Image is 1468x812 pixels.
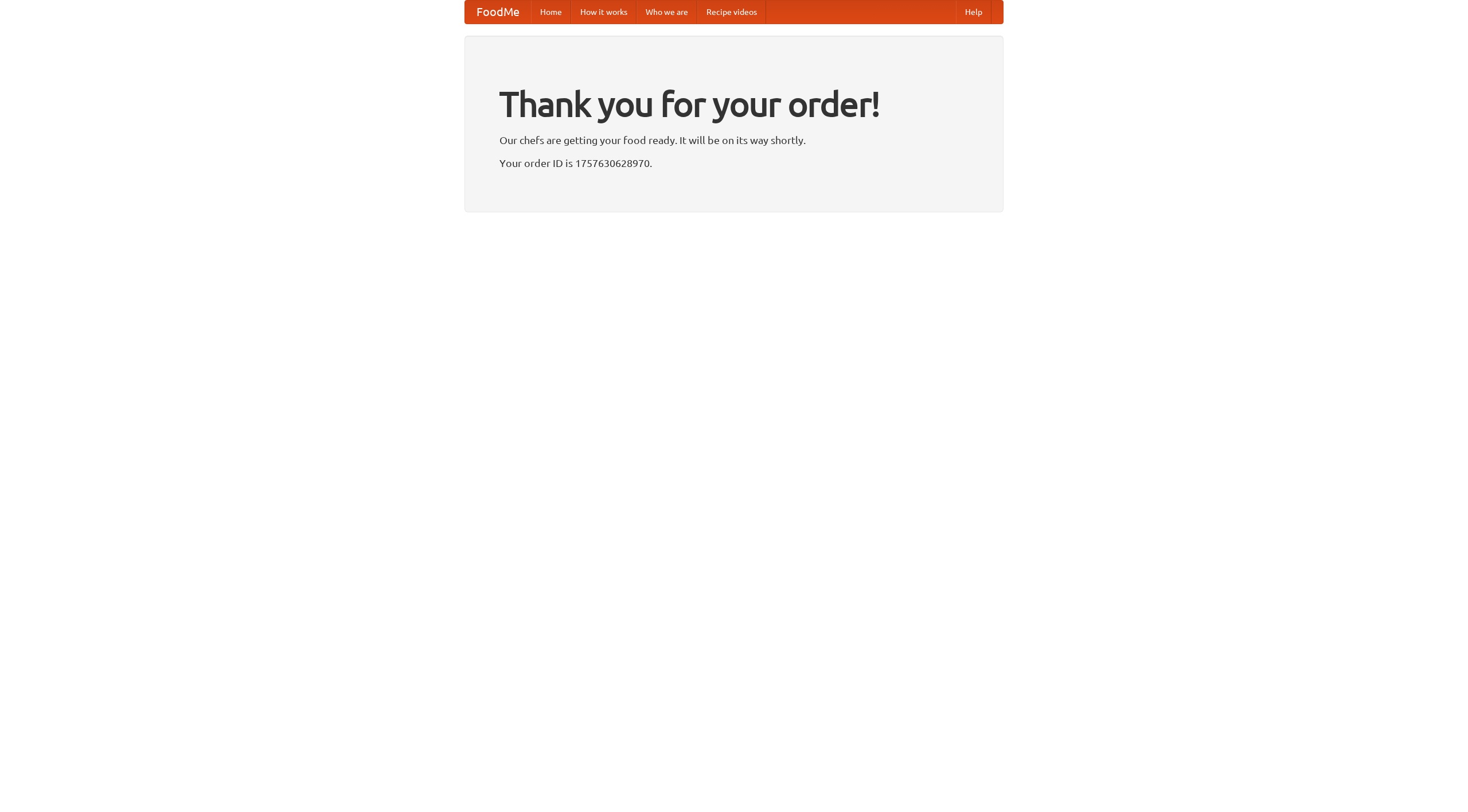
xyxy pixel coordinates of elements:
a: FoodMe [465,1,531,24]
a: How it works [571,1,637,24]
a: Recipe videos [697,1,766,24]
p: Your order ID is 1757630628970. [499,154,969,172]
a: Help [956,1,991,24]
p: Our chefs are getting your food ready. It will be on its way shortly. [499,131,969,149]
a: Home [531,1,571,24]
h1: Thank you for your order! [499,76,969,131]
a: Who we are [637,1,697,24]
